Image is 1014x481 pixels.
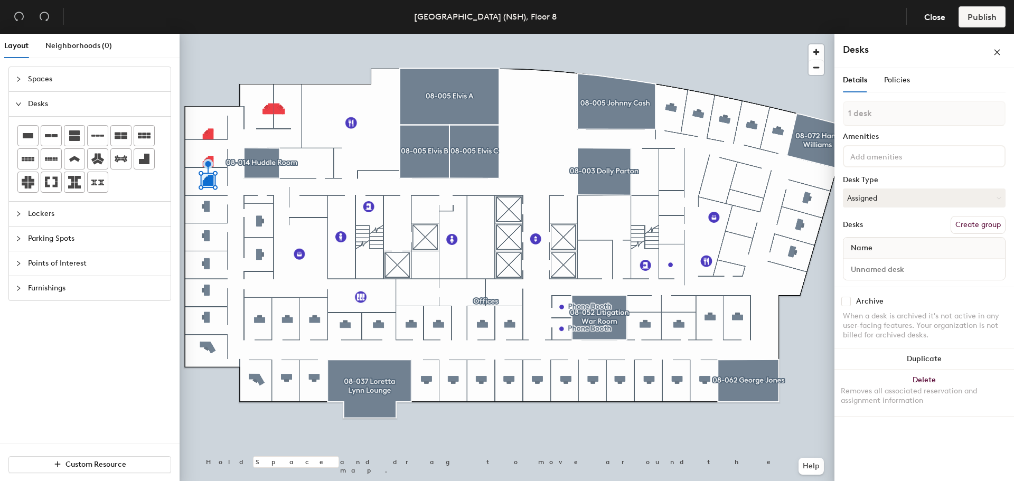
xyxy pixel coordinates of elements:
[843,176,1006,184] div: Desk Type
[884,76,910,84] span: Policies
[4,41,29,50] span: Layout
[28,251,164,276] span: Points of Interest
[28,67,164,91] span: Spaces
[15,235,22,242] span: collapsed
[8,456,171,473] button: Custom Resource
[414,10,557,23] div: [GEOGRAPHIC_DATA] (NSH), Floor 8
[34,6,55,27] button: Redo (⌘ + ⇧ + Z)
[846,239,878,258] span: Name
[959,6,1006,27] button: Publish
[8,6,30,27] button: Undo (⌘ + Z)
[65,460,126,469] span: Custom Resource
[843,312,1006,340] div: When a desk is archived it's not active in any user-facing features. Your organization is not bil...
[799,458,824,475] button: Help
[15,285,22,291] span: collapsed
[28,202,164,226] span: Lockers
[15,101,22,107] span: expanded
[45,41,112,50] span: Neighborhoods (0)
[846,262,1003,277] input: Unnamed desk
[14,11,24,22] span: undo
[843,188,1006,208] button: Assigned
[848,149,943,162] input: Add amenities
[28,276,164,300] span: Furnishings
[843,76,867,84] span: Details
[15,260,22,267] span: collapsed
[834,370,1014,416] button: DeleteRemoves all associated reservation and assignment information
[843,221,863,229] div: Desks
[28,92,164,116] span: Desks
[915,6,954,27] button: Close
[843,43,959,56] h4: Desks
[841,386,1008,405] div: Removes all associated reservation and assignment information
[834,348,1014,370] button: Duplicate
[28,227,164,251] span: Parking Spots
[924,12,945,22] span: Close
[15,76,22,82] span: collapsed
[993,49,1001,56] span: close
[856,297,884,306] div: Archive
[951,216,1006,234] button: Create group
[15,211,22,217] span: collapsed
[843,133,1006,141] div: Amenities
